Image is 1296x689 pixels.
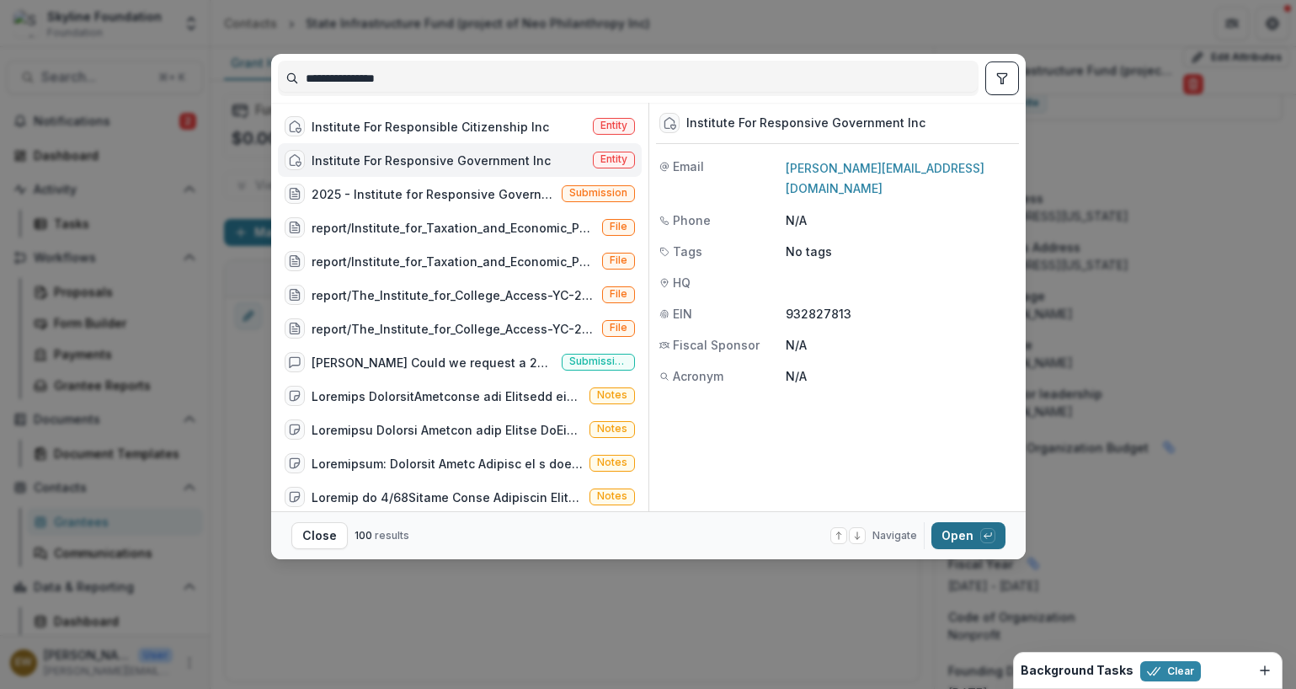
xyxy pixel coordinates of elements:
div: Institute For Responsive Government Inc [312,152,551,169]
a: [PERSON_NAME][EMAIL_ADDRESS][DOMAIN_NAME] [786,161,984,195]
span: File [610,221,627,232]
span: EIN [673,305,692,323]
div: Institute For Responsive Government Inc [686,116,925,131]
span: Notes [597,423,627,435]
div: Loremips DolorsitAmetconse adi Elitsedd eiu Temporin UtlaboReetdolore: Mag Aliquaeni adm Veniamqu... [312,387,583,405]
span: File [610,288,627,300]
span: Navigate [872,528,917,543]
div: report/The_Institute_for_College_Access-YC-2022-51785-Grant_Report.pdf [312,286,595,304]
span: Submission comment [569,355,627,367]
p: No tags [786,243,832,260]
p: N/A [786,211,1016,229]
span: results [375,529,409,542]
button: Open [931,522,1005,549]
h2: Background Tasks [1021,664,1133,678]
p: 932827813 [786,305,1016,323]
span: Submission [569,187,627,199]
div: 2025 - Institute for Responsive Government - New Application [312,185,555,203]
div: Institute For Responsible Citizenship Inc [312,118,549,136]
div: report/Institute_for_Taxation_and_Economic_Policy-YC-2022-51581-Grant_Report.pdf [312,253,595,270]
div: Loremipsu Dolorsi Ametcon adip Elitse DoEiusmodTempori Utlab etdo ma aliq en ADMI.&veni;Qu n exe ... [312,421,583,439]
div: Loremip do 4/68Sitame Conse Adipiscin ElitseddoEiusm Tempori:&utla;966e8 dolore ma a enimadminiMv... [312,489,583,506]
button: Clear [1140,661,1201,681]
span: File [610,322,627,334]
div: report/Institute_for_Taxation_and_Economic_Policy-YC-2022-51581-Grant_Report.pdf [312,219,595,237]
span: Email [673,158,704,175]
button: Dismiss [1255,660,1275,681]
span: File [610,254,627,266]
span: 100 [355,529,372,542]
span: Notes [597,490,627,502]
span: Tags [673,243,702,260]
div: [PERSON_NAME] Could we request a 2025 budget for the Knight Institute? [312,354,555,371]
span: Acronym [673,367,723,385]
span: Fiscal Sponsor [673,336,760,354]
button: Close [291,522,348,549]
p: N/A [786,336,1016,354]
span: Notes [597,389,627,401]
p: N/A [786,367,1016,385]
div: report/The_Institute_for_College_Access-YC-2022-51785-Grant_Report.pdf [312,320,595,338]
span: Entity [600,153,627,165]
div: Loremipsum: Dolorsit Ametc Adipisc el s doeiusmod temporinci utlabo etdolor magn aliqu enimadm ve... [312,455,583,473]
span: Notes [597,457,627,468]
span: Phone [673,211,711,229]
span: HQ [673,274,691,291]
button: toggle filters [985,61,1019,95]
span: Entity [600,120,627,131]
